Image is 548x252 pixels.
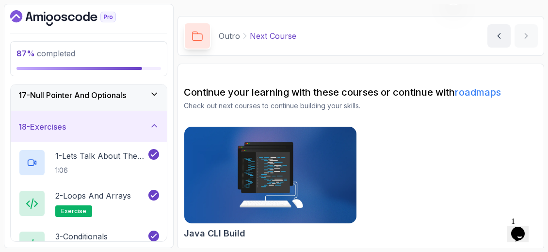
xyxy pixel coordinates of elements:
a: roadmaps [455,86,501,98]
p: 1:06 [55,166,146,175]
h3: 17 - Null Pointer And Optionals [18,89,126,101]
button: 1-Lets Talk About The Exercises1:06 [18,149,159,176]
img: Java CLI Build card [184,127,356,223]
span: exercise [61,207,86,215]
a: Java CLI Build cardJava CLI Build [184,126,357,240]
h2: Java CLI Build [184,227,245,240]
p: Next Course [250,30,296,42]
p: Check out next courses to continue building your skills. [184,101,538,111]
button: 2-Loops and Arraysexercise [18,190,159,217]
button: 17-Null Pointer And Optionals [11,80,167,111]
button: previous content [487,24,511,48]
span: completed [16,49,75,58]
button: 18-Exercises [11,111,167,142]
a: Dashboard [10,10,138,26]
button: next content [515,24,538,48]
h2: Continue your learning with these courses or continue with [184,85,538,99]
p: 2 - Loops and Arrays [55,190,131,202]
h3: 18 - Exercises [18,121,66,133]
p: Outro [219,30,240,42]
span: 87 % [16,49,35,58]
p: 3 - Conditionals [55,231,108,242]
p: 1 - Lets Talk About The Exercises [55,150,146,162]
iframe: chat widget [507,213,538,242]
